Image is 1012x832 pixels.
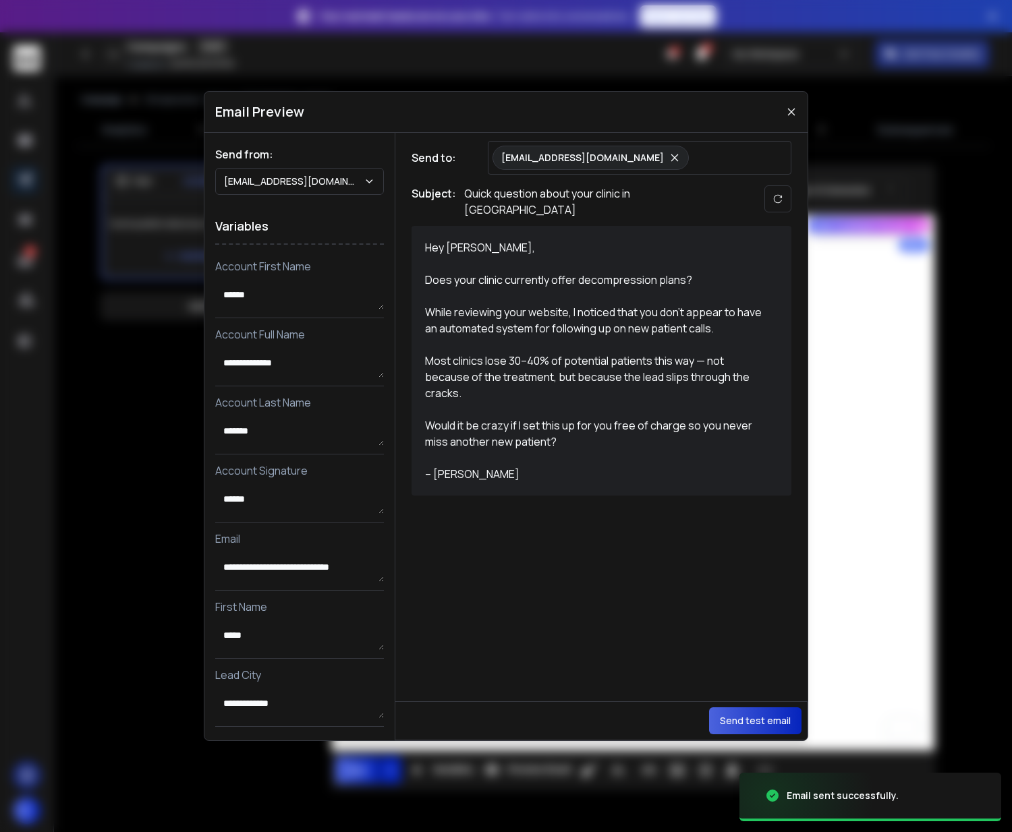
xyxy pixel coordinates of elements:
p: [EMAIL_ADDRESS][DOMAIN_NAME] [501,151,664,165]
p: First Name [215,599,384,615]
div: Email sent successfully. [787,789,899,802]
div: Most clinics lose 30–40% of potential patients this way — not because of the treatment, but becau... [425,353,762,401]
div: Would it be crazy if I set this up for you free of charge so you never miss another new patient? [425,417,762,450]
p: [EMAIL_ADDRESS][DOMAIN_NAME] [224,175,364,188]
h1: Send from: [215,146,384,162]
div: Does your clinic currently offer decompression plans? [425,272,762,288]
p: Account Last Name [215,394,384,411]
div: Hey [PERSON_NAME], [425,239,762,256]
button: Send test email [709,707,802,734]
h1: Variables [215,208,384,245]
h1: Send to: [412,150,466,166]
p: Lead City [215,667,384,683]
p: Account First Name [215,258,384,274]
div: While reviewing your website, I noticed that you don’t appear to have an automated system for fol... [425,304,762,336]
h1: Email Preview [215,102,304,121]
p: Quick question about your clinic in [GEOGRAPHIC_DATA] [464,185,734,218]
p: Email [215,531,384,547]
p: Account Signature [215,463,384,479]
div: – [PERSON_NAME] [425,466,762,482]
p: Account Full Name [215,326,384,343]
h1: Subject: [412,185,456,218]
